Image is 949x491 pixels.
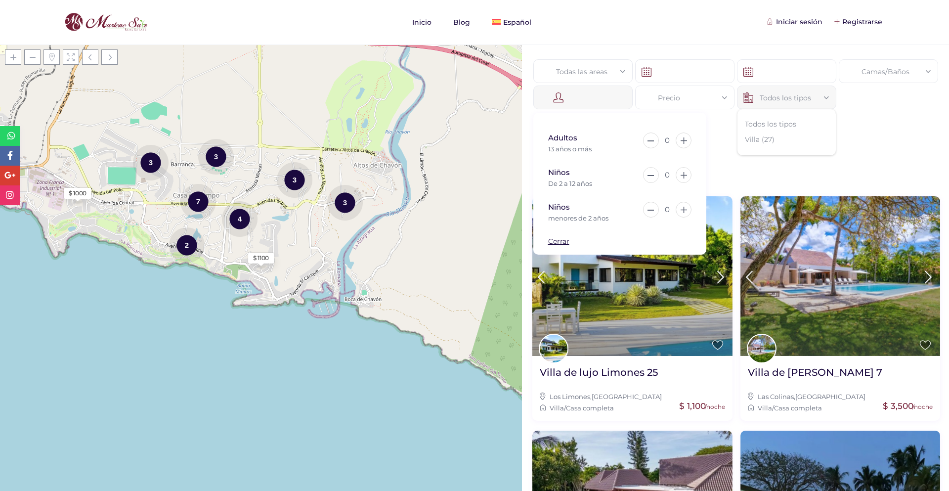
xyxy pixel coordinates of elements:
[758,393,794,401] a: Las Colinas
[748,391,933,402] div: ,
[566,404,614,412] a: Casa completa
[795,393,865,401] a: [GEOGRAPHIC_DATA]
[169,226,205,264] div: 2
[198,138,234,175] div: 3
[540,366,658,379] h2: Villa de lujo Limones 25
[532,196,733,356] img: Villa de lujo Limones 25
[665,167,670,183] div: 0
[737,117,836,132] li: Todos los tipos
[665,202,670,218] div: 0
[62,10,150,34] img: logo
[748,402,933,413] div: /
[540,391,725,402] div: ,
[540,402,725,413] div: /
[133,144,169,181] div: 3
[548,213,634,223] div: menores de 2 años
[748,366,882,386] a: Villa de [PERSON_NAME] 7
[774,404,822,412] a: Casa completa
[737,132,836,147] li: Villa (27)
[277,161,312,198] div: 3
[540,366,658,386] a: Villa de lujo Limones 25
[69,189,86,198] div: $ 1000
[758,404,772,412] a: Villa
[769,16,822,27] div: Iniciar sesión
[548,237,569,246] a: Cerrar
[835,16,882,27] div: Registrarse
[541,60,625,84] div: Todas las areas
[550,404,564,412] a: Villa
[740,196,941,356] img: Villa de lujo Colinas 7
[550,393,590,401] a: Los Limones
[222,200,258,237] div: 4
[665,133,670,148] div: 0
[548,202,634,213] div: Niños
[532,123,643,134] div: Más opciones de búsqueda
[847,60,930,84] div: Camas/Baños
[548,143,634,154] div: 13 años o más
[592,393,662,401] a: [GEOGRAPHIC_DATA]
[548,178,634,189] div: De 2 a 12 años
[180,183,216,220] div: 7
[533,166,944,181] h1: Listado de propiedades
[503,18,531,27] span: Español
[187,134,335,186] div: Cargando mapas
[548,133,634,143] div: Adultos
[253,254,269,263] div: $ 1100
[643,86,727,110] div: Precio
[327,184,363,221] div: 3
[548,167,634,178] div: Niños
[745,86,828,110] div: Todos los tipos
[748,366,882,379] h2: Villa de [PERSON_NAME] 7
